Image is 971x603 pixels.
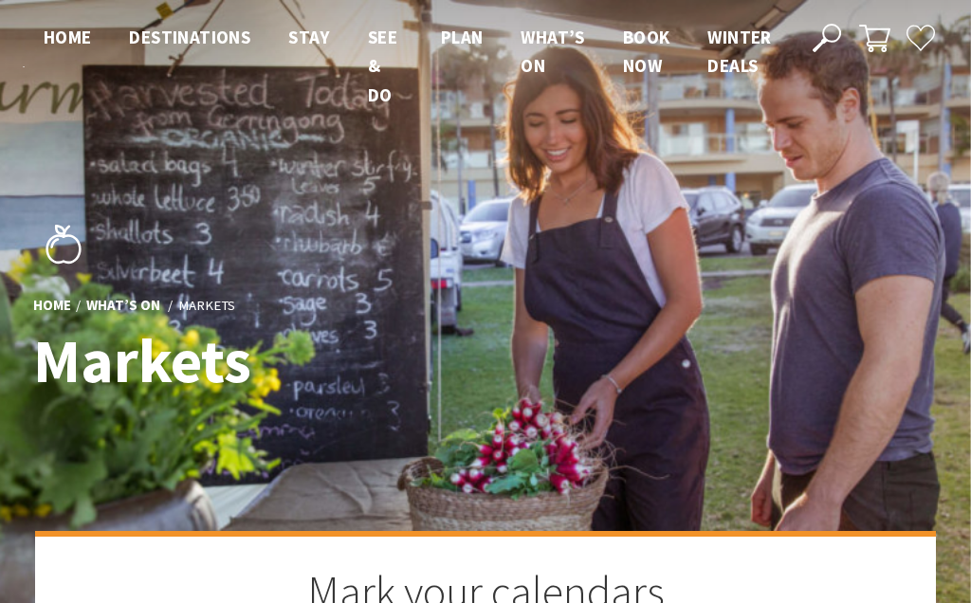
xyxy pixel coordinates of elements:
[288,26,330,48] span: Stay
[368,26,397,106] span: See & Do
[23,66,25,67] img: Kiama Logo
[33,296,71,316] a: Home
[623,26,670,77] span: Book now
[707,26,771,77] span: Winter Deals
[441,26,484,48] span: Plan
[44,26,92,48] span: Home
[521,26,584,77] span: What’s On
[129,26,250,48] span: Destinations
[86,296,160,316] a: What’s On
[25,23,791,109] nav: Main Menu
[33,327,569,395] h1: Markets
[178,294,235,317] li: Markets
